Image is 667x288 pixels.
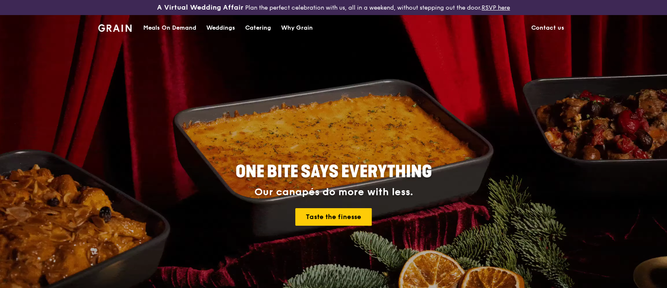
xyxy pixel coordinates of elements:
[183,186,484,198] div: Our canapés do more with less.
[295,208,372,226] a: Taste the finesse
[98,15,132,40] a: GrainGrain
[236,162,432,182] span: ONE BITE SAYS EVERYTHING
[526,15,569,41] a: Contact us
[482,4,510,11] a: RSVP here
[157,3,243,12] h3: A Virtual Wedding Affair
[281,15,313,41] div: Why Grain
[206,15,235,41] div: Weddings
[98,24,132,32] img: Grain
[111,3,556,12] div: Plan the perfect celebration with us, all in a weekend, without stepping out the door.
[276,15,318,41] a: Why Grain
[143,15,196,41] div: Meals On Demand
[245,15,271,41] div: Catering
[240,15,276,41] a: Catering
[201,15,240,41] a: Weddings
